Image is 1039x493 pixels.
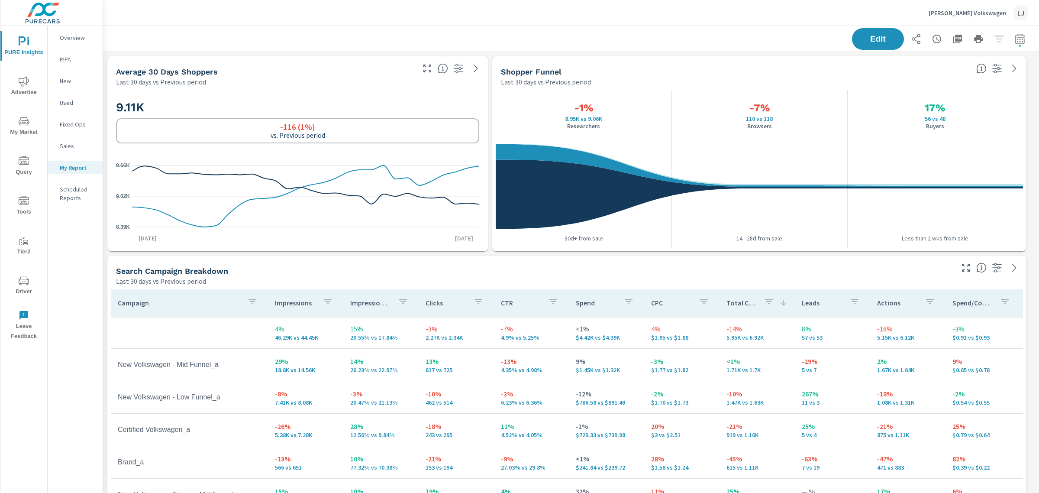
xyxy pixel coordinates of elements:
p: <1% [576,454,637,464]
h5: Average 30 Days Shoppers [116,67,218,76]
p: 5 vs 4 [802,431,863,438]
p: -2% [651,389,713,399]
p: 18,803 vs 14,560 [275,367,336,373]
p: -7% [501,324,562,334]
p: 471 vs 883 [877,464,939,471]
button: Edit [852,28,904,50]
p: 20% [651,421,713,431]
p: 46,291 vs 44,449 [275,334,336,341]
p: Impression Share [350,298,391,307]
p: 25% [802,421,863,431]
td: New Volkswagen - Low Funnel_a [111,386,268,408]
p: 2% [877,356,939,367]
p: -8% [275,389,336,399]
p: -3% [651,356,713,367]
p: -29% [802,356,863,367]
p: -63% [802,454,863,464]
td: Brand_a [111,451,268,473]
h5: Search Campaign Breakdown [116,266,228,276]
td: Certified Volkswagen_a [111,419,268,441]
p: 153 vs 194 [426,464,487,471]
p: $0.79 vs $0.64 [952,431,1014,438]
div: Overview [48,31,103,44]
p: [PERSON_NAME] Volkswagen [929,9,1006,17]
span: PURE Insights [3,36,45,58]
p: 10% [350,454,412,464]
div: Scheduled Reports [48,183,103,204]
p: Total Conversions [726,298,757,307]
p: CTR [501,298,542,307]
h2: 9.11K [116,100,479,115]
a: See more details in report [469,62,483,75]
p: PIPA [60,55,96,64]
p: 2.27K vs 2.34K [426,334,487,341]
p: 4.52% vs 4.05% [501,431,562,438]
div: LJ [1013,5,1029,21]
a: See more details in report [1007,261,1021,275]
span: A rolling 30 day total of daily Shoppers on the dealership website, averaged over the selected da... [438,63,448,74]
p: Last 30 days vs Previous period [116,276,206,286]
p: 5,946 vs 6,921 [726,334,788,341]
p: $1.58 vs $1.24 [651,464,713,471]
p: 15% [350,324,412,334]
p: 1,469 vs 1,634 [726,399,788,406]
p: 615 vs 1,110 [726,464,788,471]
p: Spend [576,298,616,307]
p: 27.03% vs 29.8% [501,464,562,471]
p: -14% [726,324,788,334]
span: Know where every customer is during their purchase journey. View customer activity from first cli... [976,63,987,74]
p: 26.23% vs 22.97% [350,367,412,373]
p: -3% [426,324,487,334]
p: -45% [726,454,788,464]
p: 11 vs 3 [802,399,863,406]
p: 28% [350,421,412,431]
a: See more details in report [1007,62,1021,75]
p: 919 vs 1,164 [726,431,788,438]
div: nav menu [0,26,47,345]
p: -10% [426,389,487,399]
p: 28% [651,454,713,464]
p: -12% [576,389,637,399]
h5: Shopper Funnel [501,67,561,76]
p: Last 30 days vs Previous period [116,77,206,87]
p: 4% [651,324,713,334]
p: -13% [275,454,336,464]
text: 9.66K [116,162,130,168]
p: -21% [426,454,487,464]
p: 9% [952,356,1014,367]
button: Make Fullscreen [959,261,973,275]
p: Sales [60,142,96,150]
div: My Report [48,161,103,174]
p: 20.55% vs 17.84% [350,334,412,341]
div: PIPA [48,53,103,66]
p: vs. Previous period [271,131,325,139]
p: Campaign [118,298,240,307]
p: Fixed Ops [60,120,96,129]
p: Used [60,98,96,107]
p: -2% [952,389,1014,399]
p: -10% [726,389,788,399]
p: -18% [877,389,939,399]
p: [DATE] [132,234,163,243]
p: Spend/Conversion [952,298,993,307]
p: 243 vs 295 [426,431,487,438]
p: $1.95 vs $1.88 [651,334,713,341]
button: "Export Report to PDF" [949,30,966,48]
p: 5 vs 7 [802,367,863,373]
p: Impressions [275,298,316,307]
span: Leave Feedback [3,310,45,341]
p: $4,420.91 vs $4,389.72 [576,334,637,341]
p: Leads [802,298,842,307]
text: 8.39K [116,224,130,230]
div: Used [48,96,103,109]
p: -2% [501,389,562,399]
p: 1,078 vs 1,313 [877,399,939,406]
p: <1% [576,324,637,334]
text: 9.02K [116,193,130,199]
p: $0.91 vs $0.93 [952,334,1014,341]
p: 267% [802,389,863,399]
span: Tier2 [3,236,45,257]
p: Clicks [426,298,466,307]
p: $3 vs $2.51 [651,431,713,438]
p: 462 vs 514 [426,399,487,406]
